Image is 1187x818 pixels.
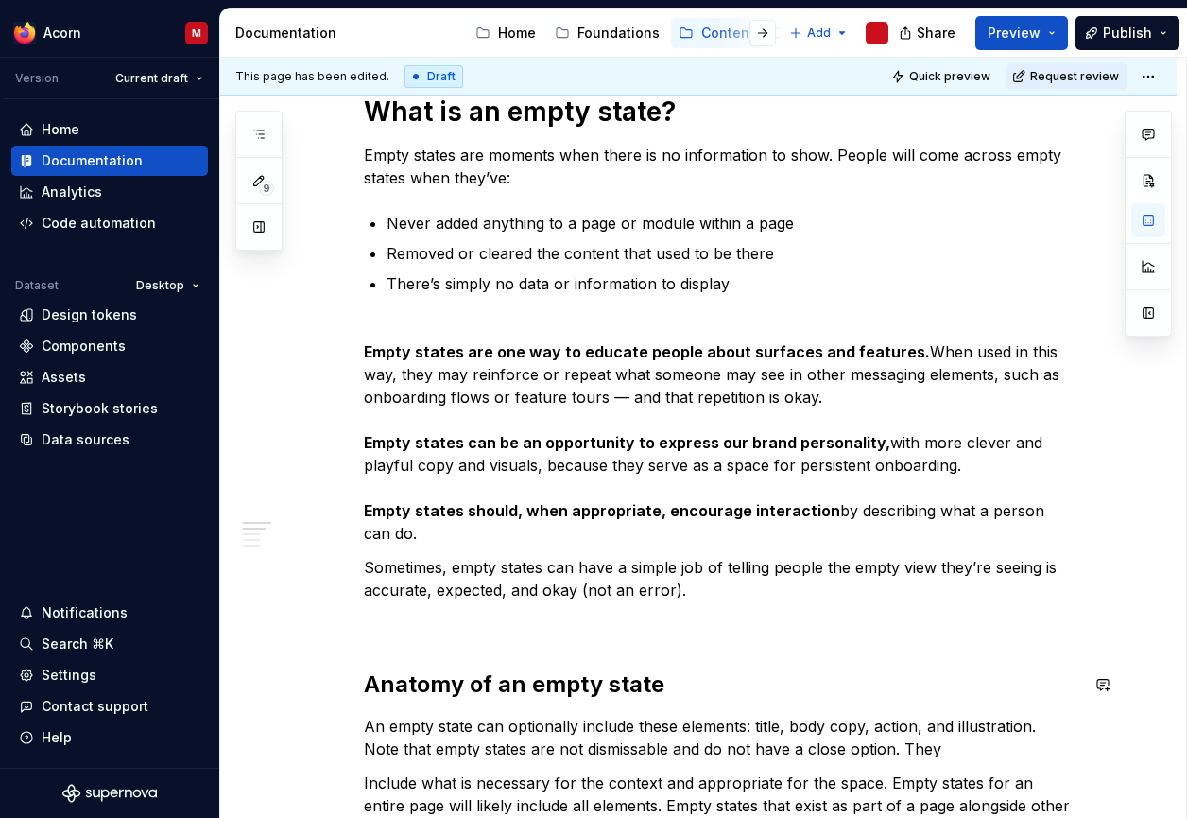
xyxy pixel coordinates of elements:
strong: Empty states are one way to educate people about surfaces and features. [364,342,930,361]
div: Documentation [42,151,143,170]
span: Current draft [115,71,188,86]
strong: Empty states can be an opportunity to express our brand personality, [364,433,890,452]
a: Analytics [11,177,208,207]
div: Page tree [468,14,780,52]
a: Content [671,18,762,48]
div: Components [42,337,126,356]
div: Help [42,728,72,747]
a: Settings [11,660,208,690]
button: Current draft [107,65,212,92]
button: AcornM [4,12,215,53]
h1: What is an empty state? [364,95,1078,129]
h2: Anatomy of an empty state [364,670,1078,700]
button: Quick preview [886,63,999,90]
a: Code automation [11,208,208,238]
a: Home [468,18,543,48]
button: Desktop [128,272,208,299]
button: Help [11,722,208,753]
button: Contact support [11,691,208,722]
button: Share [889,16,968,50]
a: Foundations [547,18,667,48]
p: Removed or cleared the content that used to be there [387,242,1078,265]
div: Storybook stories [42,399,158,418]
button: Search ⌘K [11,629,208,659]
p: Empty states are moments when there is no information to show. People will come across empty stat... [364,144,1078,189]
button: Publish [1075,16,1179,50]
button: Request review [1006,63,1127,90]
div: Assets [42,368,86,387]
div: Data sources [42,430,129,449]
span: Desktop [136,278,184,293]
p: There’s simply no data or information to display [387,272,1078,295]
span: Share [917,24,955,43]
button: Preview [975,16,1068,50]
div: Foundations [577,24,660,43]
div: Acorn [43,24,81,43]
a: Components [11,331,208,361]
button: Notifications [11,598,208,628]
p: When used in this way, they may reinforce or repeat what someone may see in other messaging eleme... [364,318,1078,545]
div: Notifications [42,603,128,622]
svg: Supernova Logo [62,784,157,803]
span: 9 [259,181,274,196]
div: Content [701,24,754,43]
span: Publish [1103,24,1152,43]
div: M [192,26,201,41]
div: Documentation [235,24,448,43]
a: Home [11,114,208,145]
div: Code automation [42,214,156,233]
span: Request review [1030,69,1119,84]
div: Home [42,120,79,139]
p: Sometimes, empty states can have a simple job of telling people the empty view they’re seeing is ... [364,556,1078,601]
div: Settings [42,666,96,685]
span: Preview [988,24,1041,43]
div: Search ⌘K [42,635,113,653]
a: Documentation [11,146,208,176]
div: Contact support [42,697,148,716]
img: 894890ef-b4b9-4142-abf4-a08b65caed53.png [13,22,36,44]
div: Design tokens [42,305,137,324]
div: Analytics [42,183,102,201]
a: Design tokens [11,300,208,330]
div: Dataset [15,278,59,293]
a: Assets [11,362,208,392]
div: Version [15,71,59,86]
p: Never added anything to a page or module within a page [387,212,1078,235]
div: Draft [404,65,463,88]
span: This page has been edited. [235,69,389,84]
a: Data sources [11,425,208,455]
span: Quick preview [909,69,990,84]
button: Add [783,20,854,46]
p: An empty state can optionally include these elements: title, body copy, action, and illustration.... [364,715,1078,760]
strong: Empty states should, when appropriate, encourage interaction [364,501,840,520]
span: Add [807,26,831,41]
div: Home [498,24,536,43]
a: Storybook stories [11,393,208,424]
